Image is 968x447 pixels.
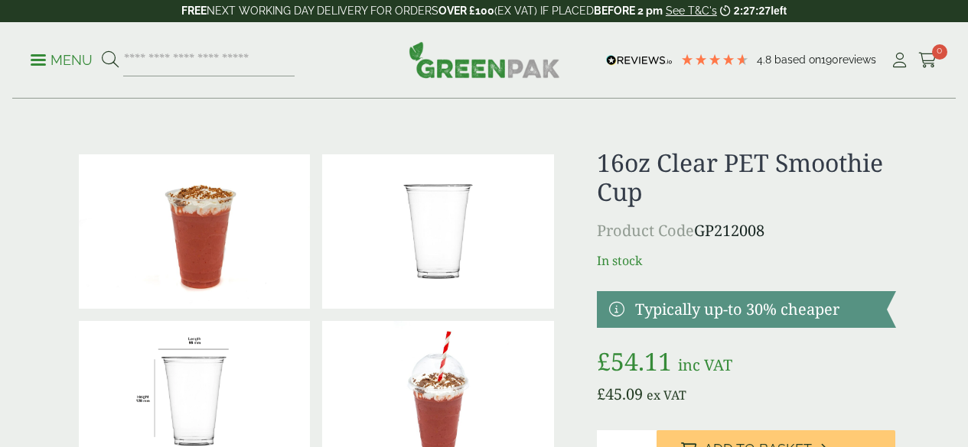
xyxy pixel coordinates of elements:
[31,51,93,70] p: Menu
[666,5,717,17] a: See T&C's
[79,154,311,309] img: 16oz PET Smoothie Cup With Strawberry Milkshake And Cream
[932,44,947,60] span: 0
[678,355,732,375] span: inc VAT
[918,53,937,68] i: Cart
[918,49,937,72] a: 0
[821,53,839,66] span: 190
[597,219,896,242] p: GP212008
[839,53,876,66] span: reviews
[771,5,787,17] span: left
[409,41,560,78] img: GreenPak Supplies
[181,5,207,17] strong: FREE
[774,53,821,66] span: Based on
[594,5,663,17] strong: BEFORE 2 pm
[757,53,774,66] span: 4.8
[597,220,694,241] span: Product Code
[597,345,611,377] span: £
[597,345,672,377] bdi: 54.11
[890,53,909,68] i: My Account
[31,51,93,66] a: Menu
[647,387,686,403] span: ex VAT
[438,5,494,17] strong: OVER £100
[597,384,605,404] span: £
[322,154,554,309] img: 16oz Clear PET Smoothie Cup 0
[680,53,749,66] div: 4.79 Stars
[606,55,673,66] img: REVIEWS.io
[597,251,896,270] p: In stock
[734,5,771,17] span: 2:27:27
[597,384,643,404] bdi: 45.09
[597,148,896,207] h1: 16oz Clear PET Smoothie Cup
